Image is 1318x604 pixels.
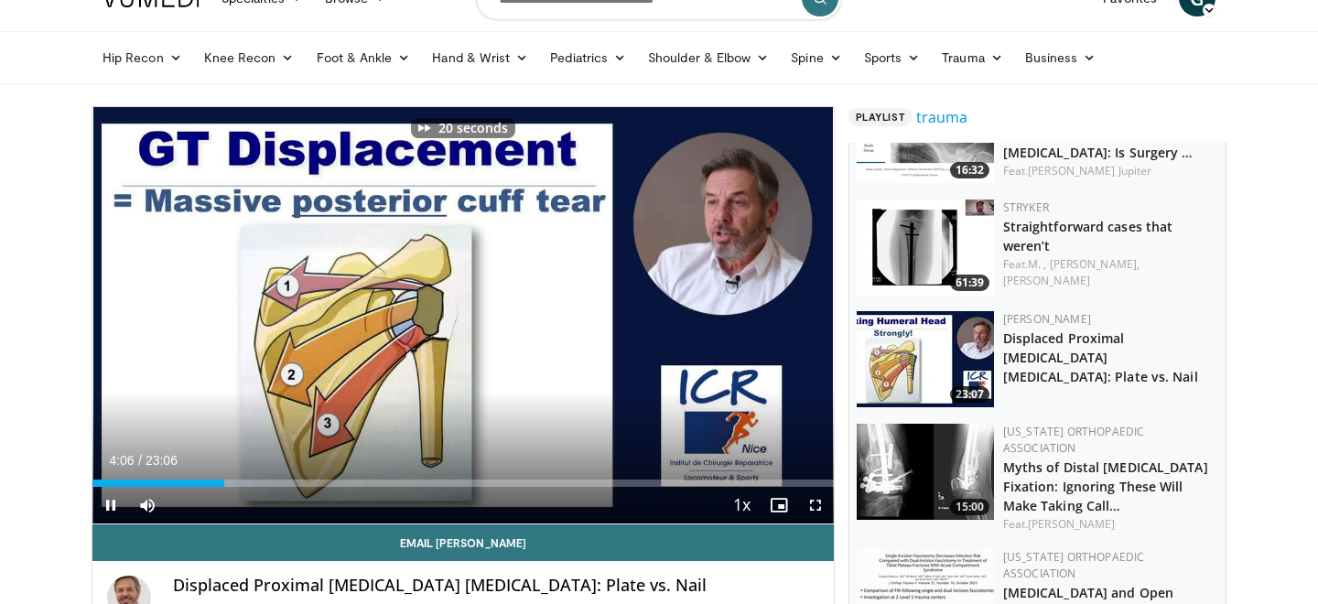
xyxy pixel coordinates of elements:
[306,39,422,76] a: Foot & Ankle
[1028,163,1151,178] a: [PERSON_NAME] Jupiter
[797,487,834,523] button: Fullscreen
[950,499,989,515] span: 15:00
[109,453,134,468] span: 4:06
[931,39,1014,76] a: Trauma
[1028,256,1046,272] a: M. ,
[724,487,761,523] button: Playback Rate
[761,487,797,523] button: Enable picture-in-picture mode
[637,39,780,76] a: Shoulder & Elbow
[857,200,994,296] a: 61:39
[92,107,834,524] video-js: Video Player
[780,39,852,76] a: Spine
[1003,200,1049,215] a: Stryker
[857,311,994,407] a: 23:07
[1003,424,1145,456] a: [US_STATE] Orthopaedic Association
[146,453,178,468] span: 23:06
[1050,256,1140,272] a: [PERSON_NAME],
[1028,516,1115,532] a: [PERSON_NAME]
[438,122,508,135] p: 20 seconds
[950,275,989,291] span: 61:39
[857,424,994,520] a: 15:00
[950,386,989,403] span: 23:07
[138,453,142,468] span: /
[1014,39,1107,76] a: Business
[173,576,819,596] h4: Displaced Proximal [MEDICAL_DATA] [MEDICAL_DATA]: Plate vs. Nail
[92,39,193,76] a: Hip Recon
[857,424,994,520] img: 39bdb1d6-6af8-4efc-b2ca-86c135371457.150x105_q85_crop-smart_upscale.jpg
[1003,458,1208,514] a: Myths of Distal [MEDICAL_DATA] Fixation: Ignoring These Will Make Taking Call…
[92,480,834,487] div: Progress Bar
[1003,256,1218,289] div: Feat.
[1003,163,1218,179] div: Feat.
[1003,516,1218,533] div: Feat.
[1003,311,1091,327] a: [PERSON_NAME]
[848,108,913,126] span: Playlist
[1003,549,1145,581] a: [US_STATE] Orthopaedic Association
[193,39,306,76] a: Knee Recon
[950,162,989,178] span: 16:32
[1003,273,1090,288] a: [PERSON_NAME]
[857,311,994,407] img: dbf1d091-9c9d-471a-84fc-3d2caae3a2cf.150x105_q85_crop-smart_upscale.jpg
[129,487,166,523] button: Mute
[1003,218,1173,254] a: Straightforward cases that weren’t
[92,487,129,523] button: Pause
[539,39,637,76] a: Pediatrics
[857,200,994,296] img: adeeea91-82ef-47f4-b808-fa27a199ba70.150x105_q85_crop-smart_upscale.jpg
[421,39,539,76] a: Hand & Wrist
[1003,329,1198,385] a: Displaced Proximal [MEDICAL_DATA] [MEDICAL_DATA]: Plate vs. Nail
[916,106,967,128] a: trauma
[92,524,834,561] a: Email [PERSON_NAME]
[853,39,932,76] a: Sports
